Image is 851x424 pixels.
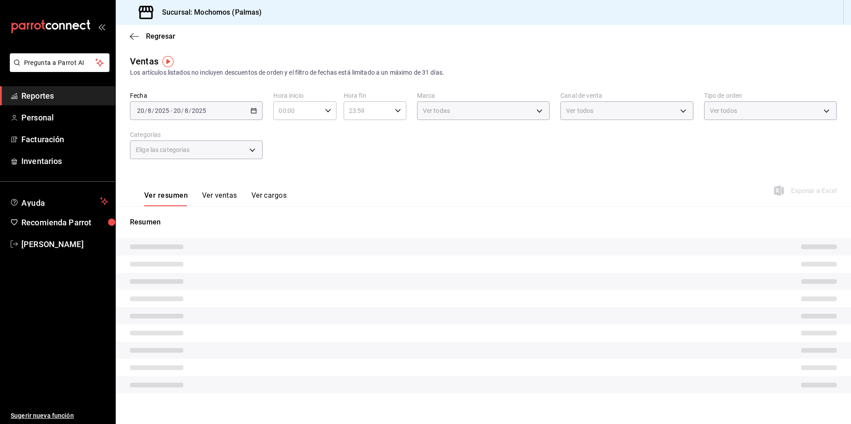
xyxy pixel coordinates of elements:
button: Pregunta a Parrot AI [10,53,109,72]
label: Tipo de orden [704,92,837,99]
span: Regresar [146,32,175,40]
font: Recomienda Parrot [21,218,91,227]
span: Elige las categorías [136,145,190,154]
span: Ver todos [710,106,737,115]
span: Ayuda [21,196,97,207]
span: - [170,107,172,114]
font: Facturación [21,135,64,144]
button: Ver ventas [202,191,237,206]
span: Ver todas [423,106,450,115]
font: [PERSON_NAME] [21,240,84,249]
font: Sugerir nueva función [11,412,74,419]
label: Hora inicio [273,92,336,99]
input: -- [137,107,145,114]
p: Resumen [130,217,837,228]
label: Categorías [130,132,263,138]
input: -- [184,107,189,114]
label: Canal de venta [560,92,693,99]
a: Pregunta a Parrot AI [6,64,109,74]
label: Hora fin [344,92,406,99]
span: / [145,107,147,114]
input: ---- [154,107,170,114]
span: / [152,107,154,114]
div: Los artículos listados no incluyen descuentos de orden y el filtro de fechas está limitado a un m... [130,68,837,77]
label: Fecha [130,92,263,99]
div: Ventas [130,55,158,68]
label: Marca [417,92,550,99]
input: -- [173,107,181,114]
span: / [181,107,184,114]
font: Inventarios [21,156,62,166]
button: open_drawer_menu [98,23,105,30]
span: / [189,107,191,114]
button: Regresar [130,32,175,40]
h3: Sucursal: Mochomos (Palmas) [155,7,262,18]
button: Ver cargos [251,191,287,206]
font: Ver resumen [144,191,188,200]
input: ---- [191,107,207,114]
font: Reportes [21,91,54,100]
input: -- [147,107,152,114]
span: Ver todos [566,106,593,115]
span: Pregunta a Parrot AI [24,58,96,68]
div: Pestañas de navegación [144,191,287,206]
font: Personal [21,113,54,122]
img: Tooltip marker [162,56,174,67]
